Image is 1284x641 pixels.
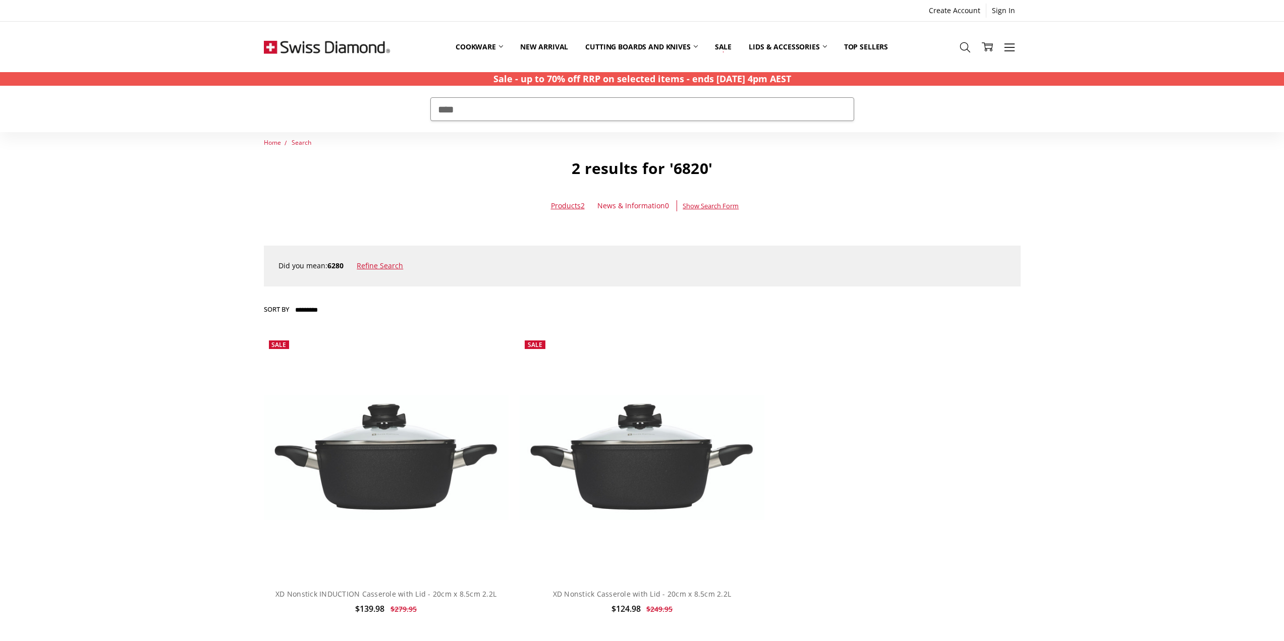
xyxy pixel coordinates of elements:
[611,603,641,614] span: $124.98
[665,201,669,210] span: 0
[553,589,732,599] a: XD Nonstick Casserole with Lid - 20cm x 8.5cm 2.2L
[986,4,1021,18] a: Sign In
[835,24,897,69] a: Top Sellers
[581,201,585,210] span: 2
[740,24,835,69] a: Lids & Accessories
[512,24,577,69] a: New arrival
[264,22,390,72] img: Free Shipping On Every Order
[264,138,281,147] a: Home
[520,335,764,580] a: XD Nonstick Casserole with Lid - 20cm x 8.5cm 2.2L side view
[528,340,542,349] span: Sale
[390,604,417,614] span: $279.95
[264,395,509,519] img: XD Nonstick INDUCTION Casserole with Lid - 20cm x 8.5cm 2.2L
[493,73,791,85] strong: Sale - up to 70% off RRP on selected items - ends [DATE] 4pm AEST
[292,138,311,147] a: Search
[264,335,509,580] a: XD Nonstick INDUCTION Casserole with Lid - 20cm x 8.5cm 2.2L
[706,24,740,69] a: Sale
[271,340,286,349] span: Sale
[923,4,986,18] a: Create Account
[278,260,1006,271] div: Did you mean:
[577,24,706,69] a: Cutting boards and knives
[597,200,669,211] a: News & Information0
[683,200,739,211] a: Show Search Form
[447,24,512,69] a: Cookware
[646,604,673,614] span: $249.95
[264,159,1021,178] h1: 2 results for '6820'
[264,301,289,317] label: Sort By
[275,589,496,599] a: XD Nonstick INDUCTION Casserole with Lid - 20cm x 8.5cm 2.2L
[551,201,585,210] a: Products2
[357,261,403,270] a: Refine Search
[520,395,764,519] img: XD Nonstick Casserole with Lid - 20cm x 8.5cm 2.2L side view
[327,261,344,270] strong: 6280
[355,603,384,614] span: $139.98
[683,201,739,211] span: Show Search Form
